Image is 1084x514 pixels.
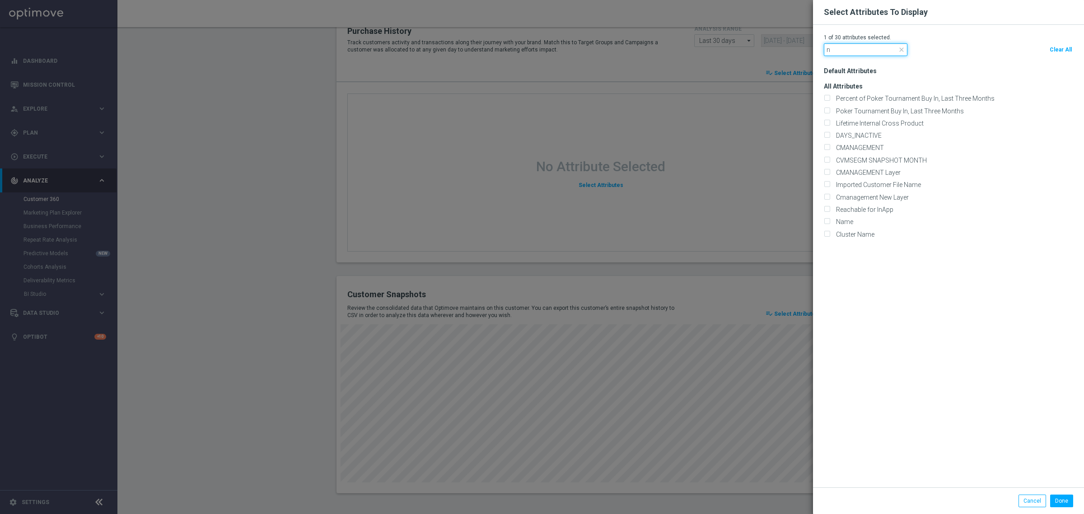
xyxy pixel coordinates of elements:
label: CVMSEGM SNAPSHOT MONTH [833,156,927,164]
label: Lifetime Internal Cross Product [833,119,924,127]
button: Done [1050,495,1073,507]
h3: Default Attributes [824,60,1084,75]
label: CMANAGEMENT [833,144,884,152]
span: Clear All [1050,47,1072,53]
label: Cmanagement New Layer [833,193,909,201]
h2: Select Attributes To Display [824,7,928,18]
input: Search [824,43,907,56]
button: Clear All [1048,43,1073,56]
label: Percent of Poker Tournament Buy In, Last Three Months [833,94,995,103]
label: DAYS_INACTIVE [833,131,882,140]
p: 1 of 30 attributes selected. [824,34,1073,41]
label: CMANAGEMENT Layer [833,168,901,177]
label: Poker Tournament Buy In, Last Three Months [833,107,964,115]
label: Reachable for InApp [833,206,893,214]
label: Name [833,218,853,226]
label: Cluster Name [833,230,874,238]
label: Imported Customer File Name [833,181,921,189]
button: Cancel [1019,495,1046,507]
span: close [898,46,905,53]
h3: All Attributes [824,75,1084,90]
